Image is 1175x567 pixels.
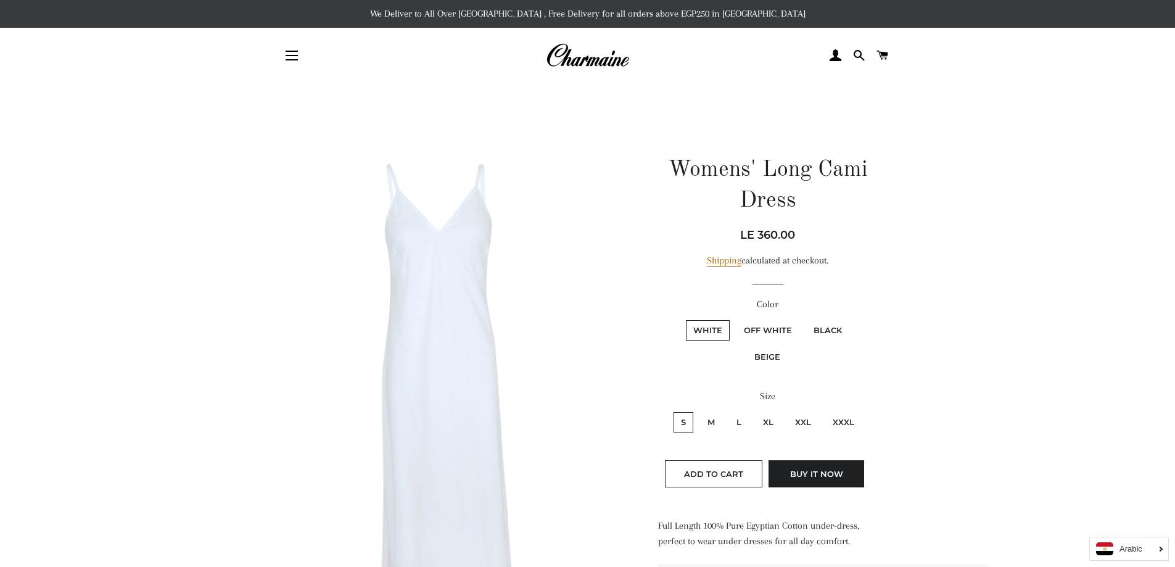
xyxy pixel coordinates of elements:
label: Color [658,297,877,312]
h1: Womens' Long Cami Dress [658,155,877,217]
label: Beige [747,347,788,367]
label: White [686,320,730,341]
div: calculated at checkout. [658,253,877,268]
label: XL [756,412,781,432]
span: Add to Cart [684,469,743,479]
p: Full Length 100% Pure Egyptian Cotton under-dress, perfect to wear under dresses for all day comf... [658,518,877,549]
a: Arabic [1096,542,1162,555]
label: Size [658,389,877,404]
label: XXL [788,412,818,432]
label: Black [806,320,849,341]
img: Charmaine Egypt [546,42,629,69]
label: XXXL [825,412,862,432]
label: S [674,412,693,432]
span: LE 360.00 [740,228,795,242]
label: L [729,412,749,432]
i: Arabic [1119,545,1142,553]
label: M [700,412,722,432]
a: Shipping [707,255,741,267]
label: Off White [736,320,799,341]
button: Buy it now [769,460,864,487]
button: Add to Cart [665,460,762,487]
